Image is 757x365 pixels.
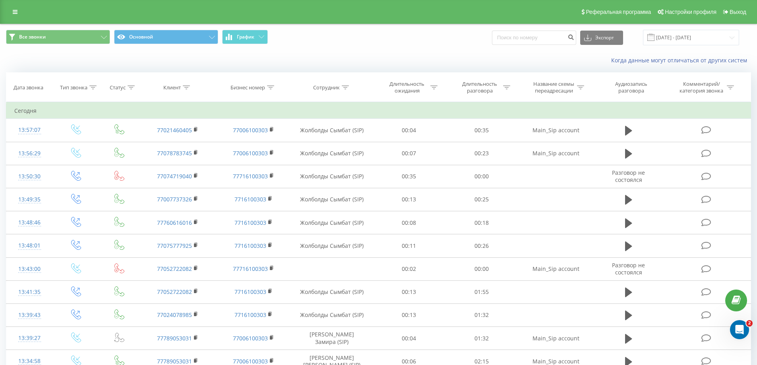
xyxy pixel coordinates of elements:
[291,188,373,211] td: Жолболды Сымбат (SIP)
[445,119,518,142] td: 00:35
[291,327,373,350] td: [PERSON_NAME] Замира (SIP)
[518,327,593,350] td: Main_Sip account
[445,303,518,326] td: 01:32
[445,165,518,188] td: 00:00
[518,119,593,142] td: Main_Sip account
[14,84,43,91] div: Дата звонка
[157,311,192,319] a: 77024078985
[157,288,192,295] a: 77052722082
[373,188,445,211] td: 00:13
[230,84,265,91] div: Бизнес номер
[233,334,268,342] a: 77006100303
[612,169,645,183] span: Разговор не состоялся
[234,311,266,319] a: 7716100303
[114,30,218,44] button: Основной
[14,146,45,161] div: 13:56:29
[234,288,266,295] a: 7716100303
[291,234,373,257] td: Жолболды Сымбат (SIP)
[237,34,254,40] span: График
[445,211,518,234] td: 00:18
[373,142,445,165] td: 00:07
[373,280,445,303] td: 00:13
[157,357,192,365] a: 77789053031
[14,284,45,300] div: 13:41:35
[373,303,445,326] td: 00:13
[586,9,651,15] span: Реферальная программа
[291,119,373,142] td: Жолболды Сымбат (SIP)
[445,280,518,303] td: 01:55
[163,84,181,91] div: Клиент
[291,303,373,326] td: Жолболды Сымбат (SIP)
[60,84,87,91] div: Тип звонка
[110,84,126,91] div: Статус
[157,195,192,203] a: 77007737326
[157,219,192,226] a: 77760616016
[730,9,746,15] span: Выход
[157,242,192,249] a: 77075777925
[459,81,501,94] div: Длительность разговора
[445,142,518,165] td: 00:23
[19,34,46,40] span: Все звонки
[157,265,192,272] a: 77052722082
[373,211,445,234] td: 00:08
[233,149,268,157] a: 77006100303
[157,149,192,157] a: 77078783745
[373,327,445,350] td: 00:04
[14,169,45,184] div: 13:50:30
[730,320,749,339] iframe: Intercom live chat
[518,257,593,280] td: Main_Sip account
[6,30,110,44] button: Все звонки
[14,122,45,138] div: 13:57:07
[14,215,45,230] div: 13:48:46
[157,172,192,180] a: 77074719040
[233,126,268,134] a: 77006100303
[234,242,266,249] a: 7716100303
[233,172,268,180] a: 77716100303
[234,195,266,203] a: 7716100303
[445,188,518,211] td: 00:25
[157,126,192,134] a: 77021460405
[665,9,716,15] span: Настройки профиля
[313,84,340,91] div: Сотрудник
[157,334,192,342] a: 77789053031
[605,81,657,94] div: Аудиозапись разговора
[492,31,576,45] input: Поиск по номеру
[445,327,518,350] td: 01:32
[373,119,445,142] td: 00:04
[612,261,645,276] span: Разговор не состоялся
[445,257,518,280] td: 00:00
[14,261,45,277] div: 13:43:00
[373,257,445,280] td: 00:02
[291,280,373,303] td: Жолболды Сымбат (SIP)
[746,320,753,326] span: 2
[611,56,751,64] a: Когда данные могут отличаться от других систем
[373,234,445,257] td: 00:11
[234,219,266,226] a: 7716100303
[291,211,373,234] td: Жолболды Сымбат (SIP)
[233,357,268,365] a: 77006100303
[678,81,725,94] div: Комментарий/категория звонка
[291,142,373,165] td: Жолболды Сымбат (SIP)
[518,142,593,165] td: Main_Sip account
[222,30,268,44] button: График
[532,81,575,94] div: Название схемы переадресации
[14,330,45,346] div: 13:39:27
[6,103,751,119] td: Сегодня
[291,165,373,188] td: Жолболды Сымбат (SIP)
[14,307,45,323] div: 13:39:43
[14,238,45,253] div: 13:48:01
[386,81,428,94] div: Длительность ожидания
[445,234,518,257] td: 00:26
[580,31,623,45] button: Экспорт
[233,265,268,272] a: 77716100303
[373,165,445,188] td: 00:35
[14,192,45,207] div: 13:49:35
